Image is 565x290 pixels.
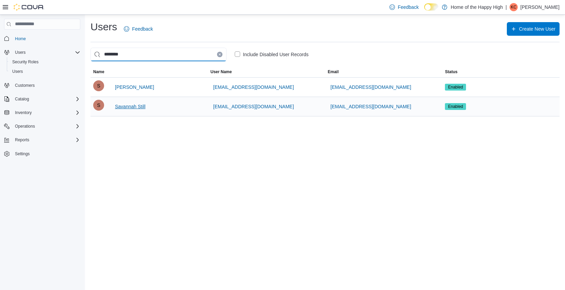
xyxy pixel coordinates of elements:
[445,84,466,91] span: Enabled
[510,3,518,11] div: King Chan
[12,48,28,57] button: Users
[331,103,411,110] span: [EMAIL_ADDRESS][DOMAIN_NAME]
[211,69,232,75] span: User Name
[12,35,29,43] a: Home
[505,3,507,11] p: |
[1,34,83,44] button: Home
[93,69,104,75] span: Name
[15,151,30,157] span: Settings
[115,84,154,91] span: [PERSON_NAME]
[511,3,517,11] span: KC
[112,80,157,94] button: [PERSON_NAME]
[12,109,34,117] button: Inventory
[12,95,80,103] span: Catalog
[213,84,294,91] span: [EMAIL_ADDRESS][DOMAIN_NAME]
[1,122,83,131] button: Operations
[387,0,421,14] a: Feedback
[97,100,100,111] span: S
[15,36,26,42] span: Home
[93,80,104,91] div: Savannah
[15,137,29,143] span: Reports
[328,69,339,75] span: Email
[93,100,104,111] div: Savannah
[213,103,294,110] span: [EMAIL_ADDRESS][DOMAIN_NAME]
[211,80,297,94] button: [EMAIL_ADDRESS][DOMAIN_NAME]
[12,34,80,43] span: Home
[12,69,23,74] span: Users
[520,3,560,11] p: [PERSON_NAME]
[1,108,83,117] button: Inventory
[90,20,117,34] h1: Users
[10,58,41,66] a: Security Roles
[217,52,222,57] button: Clear input
[12,122,38,130] button: Operations
[7,57,83,67] button: Security Roles
[12,95,32,103] button: Catalog
[235,50,309,59] label: Include Disabled User Records
[97,80,100,91] span: S
[12,81,37,90] a: Customers
[15,96,29,102] span: Catalog
[112,100,148,113] button: Savannah Still
[398,4,418,11] span: Feedback
[115,103,146,110] span: Savannah Still
[132,26,153,32] span: Feedback
[15,124,35,129] span: Operations
[1,94,83,104] button: Catalog
[12,122,80,130] span: Operations
[331,84,411,91] span: [EMAIL_ADDRESS][DOMAIN_NAME]
[12,136,80,144] span: Reports
[15,50,26,55] span: Users
[15,110,32,115] span: Inventory
[211,100,297,113] button: [EMAIL_ADDRESS][DOMAIN_NAME]
[1,48,83,57] button: Users
[7,67,83,76] button: Users
[12,149,80,158] span: Settings
[328,100,414,113] button: [EMAIL_ADDRESS][DOMAIN_NAME]
[445,69,458,75] span: Status
[1,135,83,145] button: Reports
[15,83,35,88] span: Customers
[12,136,32,144] button: Reports
[4,31,80,177] nav: Complex example
[10,58,80,66] span: Security Roles
[424,3,438,11] input: Dark Mode
[445,103,466,110] span: Enabled
[1,149,83,159] button: Settings
[448,103,463,110] span: Enabled
[10,67,26,76] a: Users
[121,22,155,36] a: Feedback
[1,80,83,90] button: Customers
[519,26,555,32] span: Create New User
[12,81,80,90] span: Customers
[328,80,414,94] button: [EMAIL_ADDRESS][DOMAIN_NAME]
[451,3,503,11] p: Home of the Happy High
[448,84,463,90] span: Enabled
[12,150,32,158] a: Settings
[10,67,80,76] span: Users
[12,109,80,117] span: Inventory
[12,59,38,65] span: Security Roles
[12,48,80,57] span: Users
[14,4,44,11] img: Cova
[507,22,560,36] button: Create New User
